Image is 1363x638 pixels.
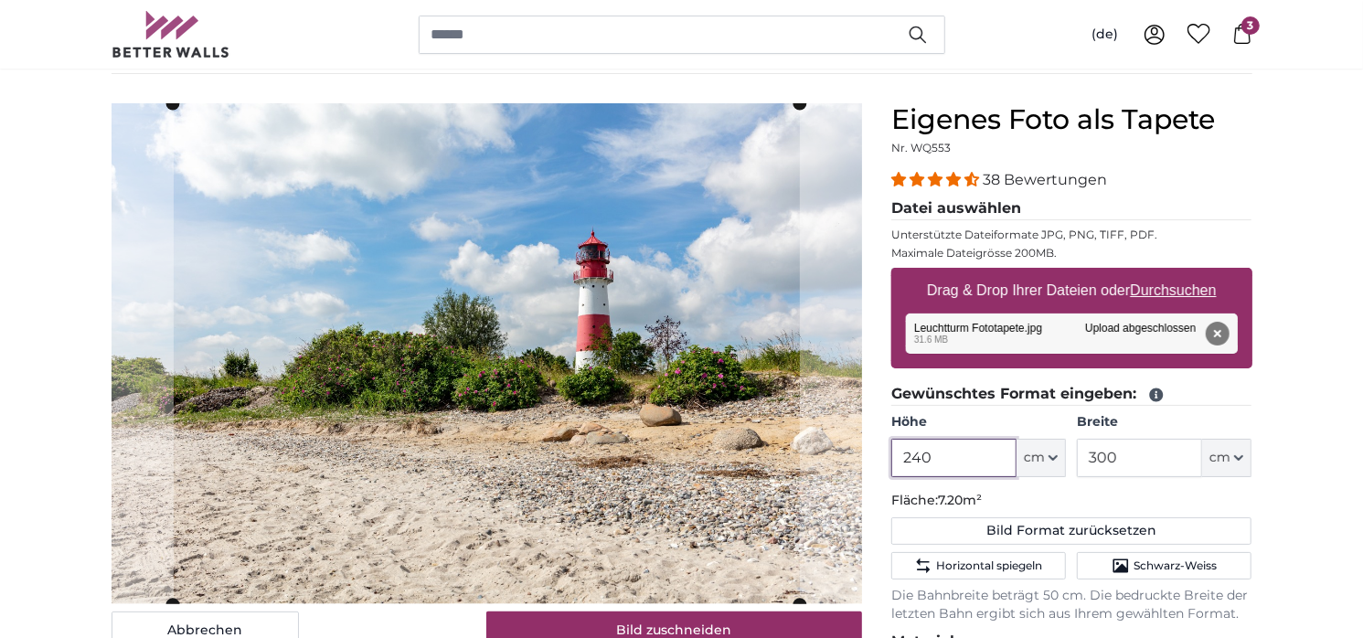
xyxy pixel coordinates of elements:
p: Maximale Dateigrösse 200MB. [891,246,1252,261]
span: Schwarz-Weiss [1134,558,1217,573]
p: Die Bahnbreite beträgt 50 cm. Die bedruckte Breite der letzten Bahn ergibt sich aus Ihrem gewählt... [891,587,1252,623]
button: Bild Format zurücksetzen [891,517,1252,545]
label: Breite [1077,413,1251,431]
span: cm [1024,449,1045,467]
span: 38 Bewertungen [983,171,1107,188]
span: cm [1209,449,1230,467]
button: cm [1017,439,1066,477]
span: Nr. WQ553 [891,141,951,154]
p: Unterstützte Dateiformate JPG, PNG, TIFF, PDF. [891,228,1252,242]
label: Höhe [891,413,1066,431]
label: Drag & Drop Ihrer Dateien oder [920,272,1224,309]
p: Fläche: [891,492,1252,510]
span: 7.20m² [938,492,982,508]
span: 4.34 stars [891,171,983,188]
button: Horizontal spiegeln [891,552,1066,580]
span: Horizontal spiegeln [936,558,1042,573]
button: Schwarz-Weiss [1077,552,1251,580]
legend: Datei auswählen [891,197,1252,220]
h1: Eigenes Foto als Tapete [891,103,1252,136]
img: Betterwalls [112,11,230,58]
button: (de) [1077,18,1133,51]
legend: Gewünschtes Format eingeben: [891,383,1252,406]
u: Durchsuchen [1130,282,1216,298]
span: 3 [1241,16,1260,35]
button: cm [1202,439,1251,477]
